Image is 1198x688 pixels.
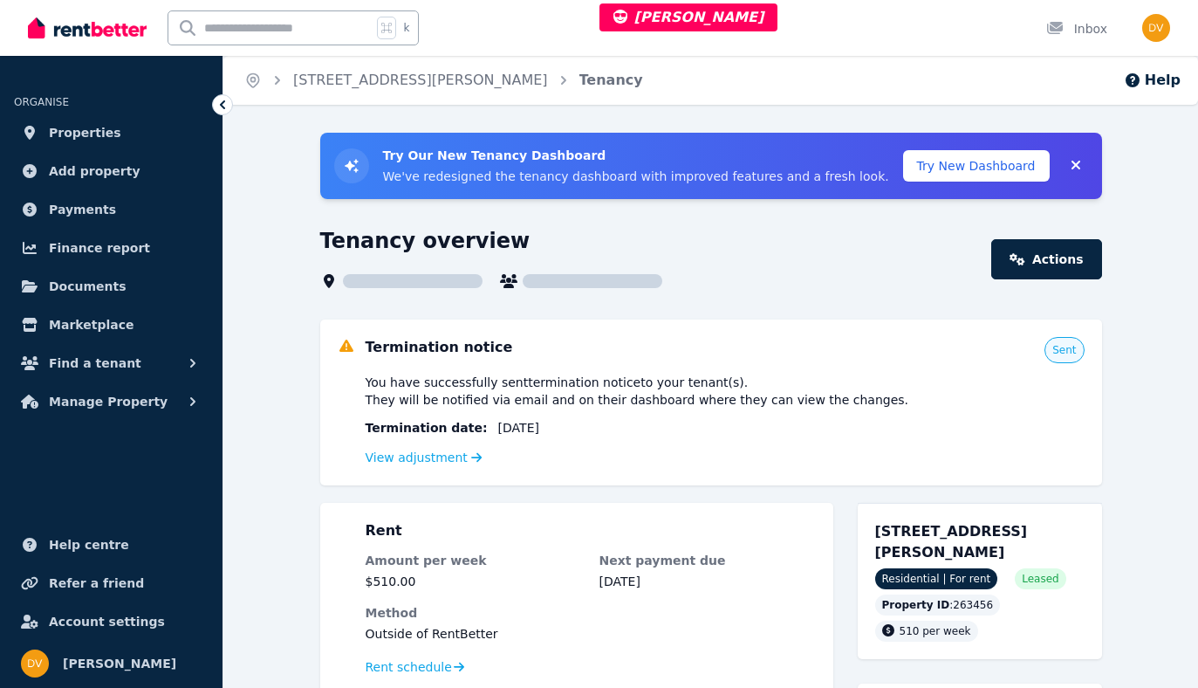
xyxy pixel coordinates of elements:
[366,451,483,464] a: View adjustment
[366,419,488,437] span: Termination date :
[366,374,909,409] span: You have successfully sent termination notice to your tenant(s) . They will be notified via email...
[63,653,176,674] span: [PERSON_NAME]
[1022,572,1058,586] span: Leased
[875,568,998,589] span: Residential | For rent
[1052,343,1076,357] span: Sent
[49,199,116,220] span: Payments
[903,150,1050,182] button: Try New Dashboard
[599,573,816,590] dd: [DATE]
[366,604,816,622] dt: Method
[14,346,209,381] button: Find a tenant
[366,658,452,676] span: Rent schedule
[383,168,889,185] p: We've redesigned the tenancy dashboard with improved features and a fresh look.
[991,239,1101,279] a: Actions
[49,573,144,594] span: Refer a friend
[366,552,582,569] dt: Amount per week
[366,573,582,590] dd: $510.00
[14,604,209,639] a: Account settings
[14,192,209,227] a: Payments
[498,419,539,437] span: [DATE]
[338,524,355,537] img: Rental Payments
[14,96,69,108] span: ORGANISE
[1046,20,1107,38] div: Inbox
[49,534,129,555] span: Help centre
[49,237,150,258] span: Finance report
[21,650,49,678] img: Dinesh Vaidhya
[28,15,147,41] img: RentBetter
[14,384,209,419] button: Manage Property
[49,122,121,143] span: Properties
[366,520,402,541] h5: Rent
[366,337,513,358] h5: Termination notice
[49,276,127,297] span: Documents
[383,147,889,164] h3: Try Our New Tenancy Dashboard
[403,21,409,35] span: k
[49,314,133,335] span: Marketplace
[875,595,1001,616] div: : 263456
[900,625,971,637] span: 510 per week
[223,56,664,105] nav: Breadcrumb
[14,527,209,562] a: Help centre
[1142,14,1170,42] img: Dinesh Vaidhya
[882,598,950,612] span: Property ID
[1064,152,1088,180] button: Collapse banner
[1124,70,1181,91] button: Help
[875,523,1028,561] span: [STREET_ADDRESS][PERSON_NAME]
[14,269,209,304] a: Documents
[293,72,548,88] a: [STREET_ADDRESS][PERSON_NAME]
[14,230,209,265] a: Finance report
[320,227,531,255] h1: Tenancy overview
[320,133,1102,199] div: Try New Tenancy Dashboard
[579,72,643,88] a: Tenancy
[366,658,465,676] a: Rent schedule
[49,161,140,182] span: Add property
[14,154,209,189] a: Add property
[366,625,816,643] dd: Outside of RentBetter
[599,552,816,569] dt: Next payment due
[613,9,764,25] span: [PERSON_NAME]
[49,611,165,632] span: Account settings
[49,391,168,412] span: Manage Property
[14,115,209,150] a: Properties
[14,307,209,342] a: Marketplace
[49,353,141,374] span: Find a tenant
[14,566,209,601] a: Refer a friend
